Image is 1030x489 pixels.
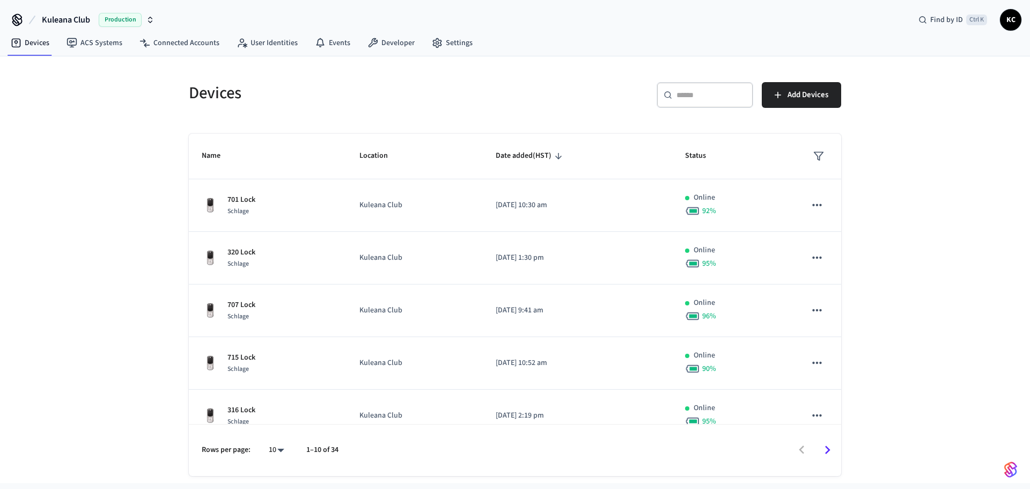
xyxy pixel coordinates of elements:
[202,407,219,425] img: Yale Assure Touchscreen Wifi Smart Lock, Satin Nickel, Front
[202,355,219,372] img: Yale Assure Touchscreen Wifi Smart Lock, Satin Nickel, Front
[263,442,289,458] div: 10
[1000,9,1021,31] button: KC
[694,192,715,203] p: Online
[306,33,359,53] a: Events
[966,14,987,25] span: Ctrl K
[359,252,470,264] p: Kuleana Club
[359,33,423,53] a: Developer
[1001,10,1020,30] span: KC
[227,259,249,268] span: Schlage
[815,437,840,463] button: Go to next page
[2,33,58,53] a: Devices
[202,302,219,319] img: Yale Assure Touchscreen Wifi Smart Lock, Satin Nickel, Front
[685,148,720,164] span: Status
[496,305,659,316] p: [DATE] 9:41 am
[702,206,716,216] span: 92 %
[359,200,470,211] p: Kuleana Club
[99,13,142,27] span: Production
[189,82,509,104] h5: Devices
[42,13,90,26] span: Kuleana Club
[423,33,481,53] a: Settings
[496,148,565,164] span: Date added(HST)
[910,10,996,30] div: Find by IDCtrl K
[1004,461,1017,478] img: SeamLogoGradient.69752ec5.svg
[359,305,470,316] p: Kuleana Club
[694,245,715,256] p: Online
[227,207,249,216] span: Schlage
[788,88,828,102] span: Add Devices
[496,200,659,211] p: [DATE] 10:30 am
[306,444,339,456] p: 1–10 of 34
[227,247,255,258] p: 320 Lock
[702,416,716,427] span: 95 %
[702,311,716,322] span: 96 %
[359,148,402,164] span: Location
[227,417,249,426] span: Schlage
[359,357,470,369] p: Kuleana Club
[227,352,255,363] p: 715 Lock
[496,410,659,421] p: [DATE] 2:19 pm
[359,410,470,421] p: Kuleana Club
[496,252,659,264] p: [DATE] 1:30 pm
[227,194,255,206] p: 701 Lock
[228,33,306,53] a: User Identities
[202,197,219,214] img: Yale Assure Touchscreen Wifi Smart Lock, Satin Nickel, Front
[227,364,249,374] span: Schlage
[930,14,963,25] span: Find by ID
[496,357,659,369] p: [DATE] 10:52 am
[694,403,715,414] p: Online
[227,405,255,416] p: 316 Lock
[227,300,255,311] p: 707 Lock
[202,444,251,456] p: Rows per page:
[702,258,716,269] span: 95 %
[131,33,228,53] a: Connected Accounts
[762,82,841,108] button: Add Devices
[202,148,234,164] span: Name
[227,312,249,321] span: Schlage
[694,350,715,361] p: Online
[694,297,715,309] p: Online
[702,363,716,374] span: 90 %
[202,250,219,267] img: Yale Assure Touchscreen Wifi Smart Lock, Satin Nickel, Front
[58,33,131,53] a: ACS Systems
